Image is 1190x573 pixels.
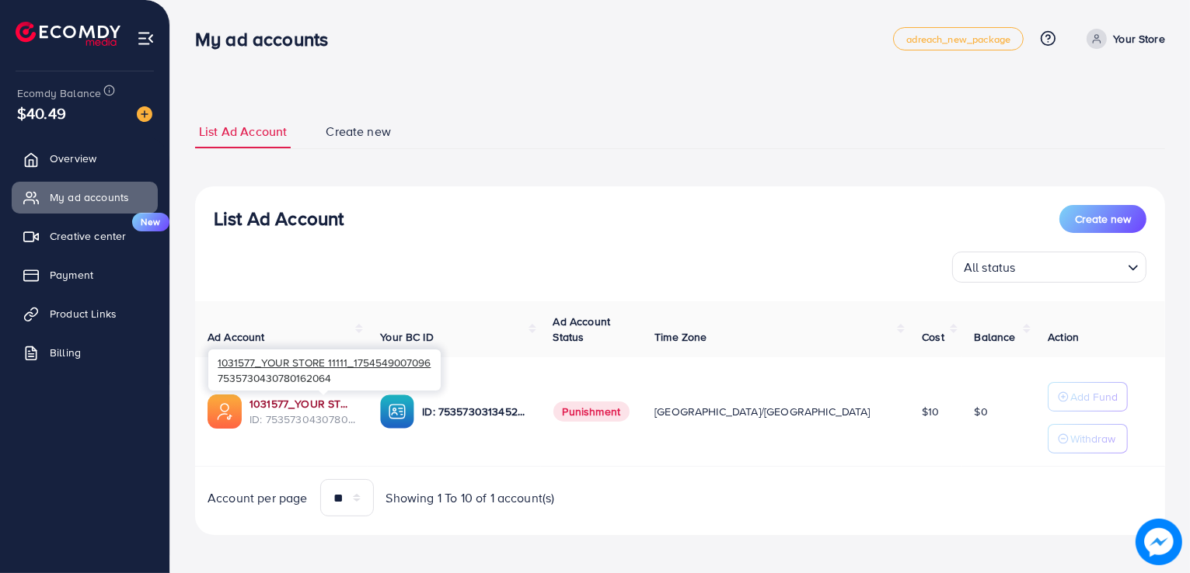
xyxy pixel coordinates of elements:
[386,489,555,507] span: Showing 1 To 10 of 1 account(s)
[218,355,431,370] span: 1031577_YOUR STORE 11111_1754549007096
[1070,429,1115,448] p: Withdraw
[17,102,66,124] span: $40.49
[1048,382,1128,412] button: Add Fund
[553,314,611,345] span: Ad Account Status
[1136,519,1182,565] img: image
[1075,211,1131,227] span: Create new
[1048,424,1128,453] button: Withdraw
[132,213,169,231] span: New
[50,306,117,321] span: Product Links
[1113,30,1165,48] p: Your Store
[1070,387,1118,406] p: Add Fund
[380,394,414,429] img: ic-ba-acc.ded83a64.svg
[922,404,939,419] span: $10
[137,30,155,47] img: menu
[50,189,129,205] span: My ad accounts
[553,401,630,422] span: Punishment
[422,402,528,421] p: ID: 7535730313452863489
[326,123,391,141] span: Create new
[893,27,1024,50] a: adreach_new_package
[952,252,1146,283] div: Search for option
[12,143,158,174] a: Overview
[654,329,707,345] span: Time Zone
[50,267,93,283] span: Payment
[250,396,355,412] a: 1031577_YOUR STORE 11111_1754549007096
[12,182,158,213] a: My ad accounts
[17,85,101,101] span: Ecomdy Balance
[12,337,158,368] a: Billing
[50,151,96,166] span: Overview
[50,345,81,360] span: Billing
[12,221,158,252] a: Creative centerNew
[1048,329,1079,345] span: Action
[199,123,287,141] span: List Ad Account
[906,34,1010,44] span: adreach_new_package
[1059,205,1146,233] button: Create new
[16,22,120,46] img: logo
[250,412,355,427] span: ID: 7535730430780162064
[975,404,988,419] span: $0
[1021,253,1122,279] input: Search for option
[208,349,441,391] div: 7535730430780162064
[12,259,158,290] a: Payment
[961,256,1019,279] span: All status
[12,298,158,329] a: Product Links
[208,489,308,507] span: Account per page
[208,394,242,429] img: ic-ads-acc.e4c84228.svg
[975,329,1016,345] span: Balance
[654,404,871,419] span: [GEOGRAPHIC_DATA]/[GEOGRAPHIC_DATA]
[922,329,944,345] span: Cost
[195,28,340,50] h3: My ad accounts
[208,329,265,345] span: Ad Account
[50,228,126,244] span: Creative center
[214,207,344,230] h3: List Ad Account
[137,106,152,122] img: image
[380,329,434,345] span: Your BC ID
[1080,29,1165,49] a: Your Store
